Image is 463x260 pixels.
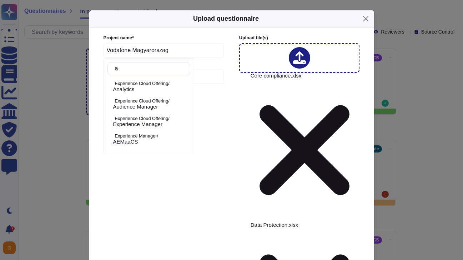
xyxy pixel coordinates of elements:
div: Audience Manager [107,96,190,112]
div: AEM Managed Services [107,149,190,165]
p: Experience Cloud Offering/ [115,116,187,121]
div: Experience Manager [107,114,190,130]
div: AEMaaCS [107,131,190,147]
span: Core compliance.xlsx [251,73,359,222]
span: Analytics [113,86,135,92]
p: Experience Cloud Offering/ [115,99,187,104]
span: Audience Manager [113,104,158,110]
span: Experience Manager [113,121,162,127]
div: Analytics [107,79,190,95]
input: Enter project name [104,43,224,57]
div: Analytics [107,83,110,91]
p: Experience Manager/ [115,134,187,139]
span: AEMaaCS [113,139,138,145]
span: Upload file (s) [239,35,268,40]
div: Audience Manager [113,104,187,110]
div: AEMaaCS [113,139,187,145]
button: Close [360,13,371,24]
input: Search by keywords [111,62,190,75]
div: Experience Manager [107,118,110,126]
div: Analytics [113,86,187,92]
div: Experience Manager [113,121,187,127]
div: Audience Manager [107,100,110,109]
h5: Upload questionnaire [193,14,259,24]
div: AEMaaCS [107,135,110,144]
label: Project name [104,36,224,40]
p: Experience Cloud Offering/ [115,81,187,86]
